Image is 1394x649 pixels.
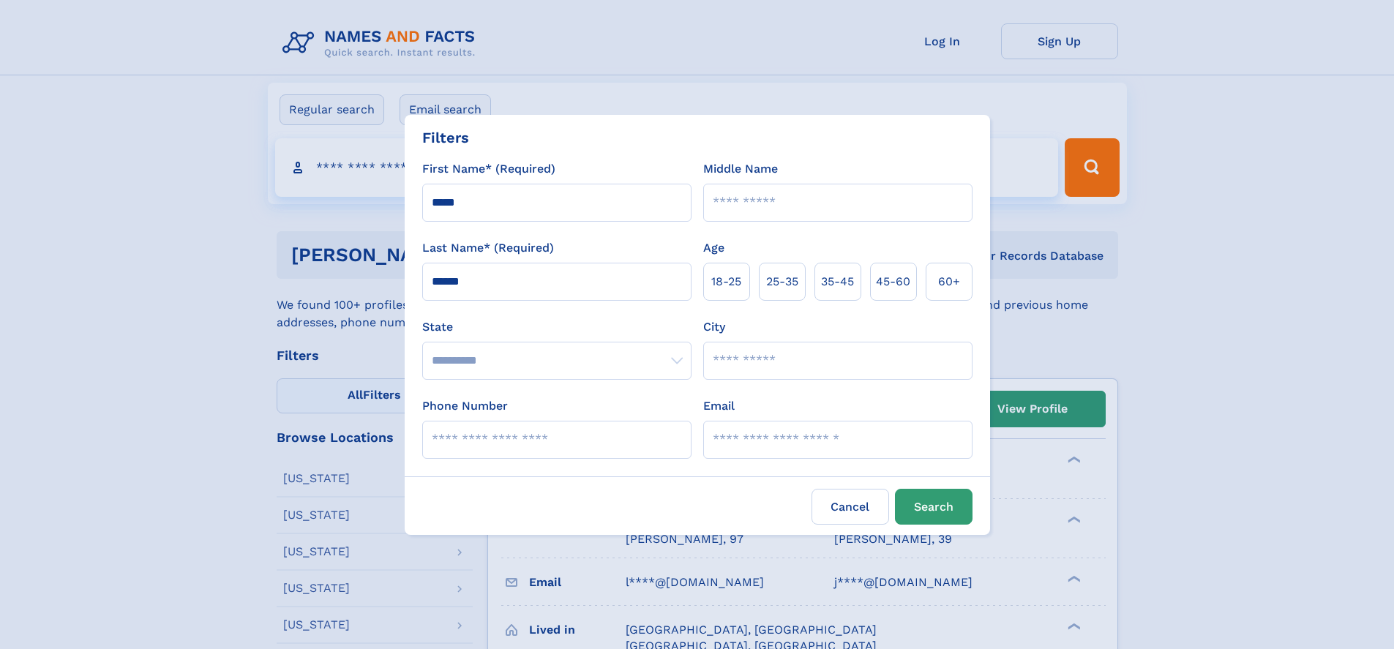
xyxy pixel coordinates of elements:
[422,127,469,149] div: Filters
[422,239,554,257] label: Last Name* (Required)
[876,273,910,290] span: 45‑60
[766,273,798,290] span: 25‑35
[703,318,725,336] label: City
[711,273,741,290] span: 18‑25
[895,489,973,525] button: Search
[821,273,854,290] span: 35‑45
[422,397,508,415] label: Phone Number
[703,239,724,257] label: Age
[422,318,692,336] label: State
[703,160,778,178] label: Middle Name
[703,397,735,415] label: Email
[812,489,889,525] label: Cancel
[938,273,960,290] span: 60+
[422,160,555,178] label: First Name* (Required)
